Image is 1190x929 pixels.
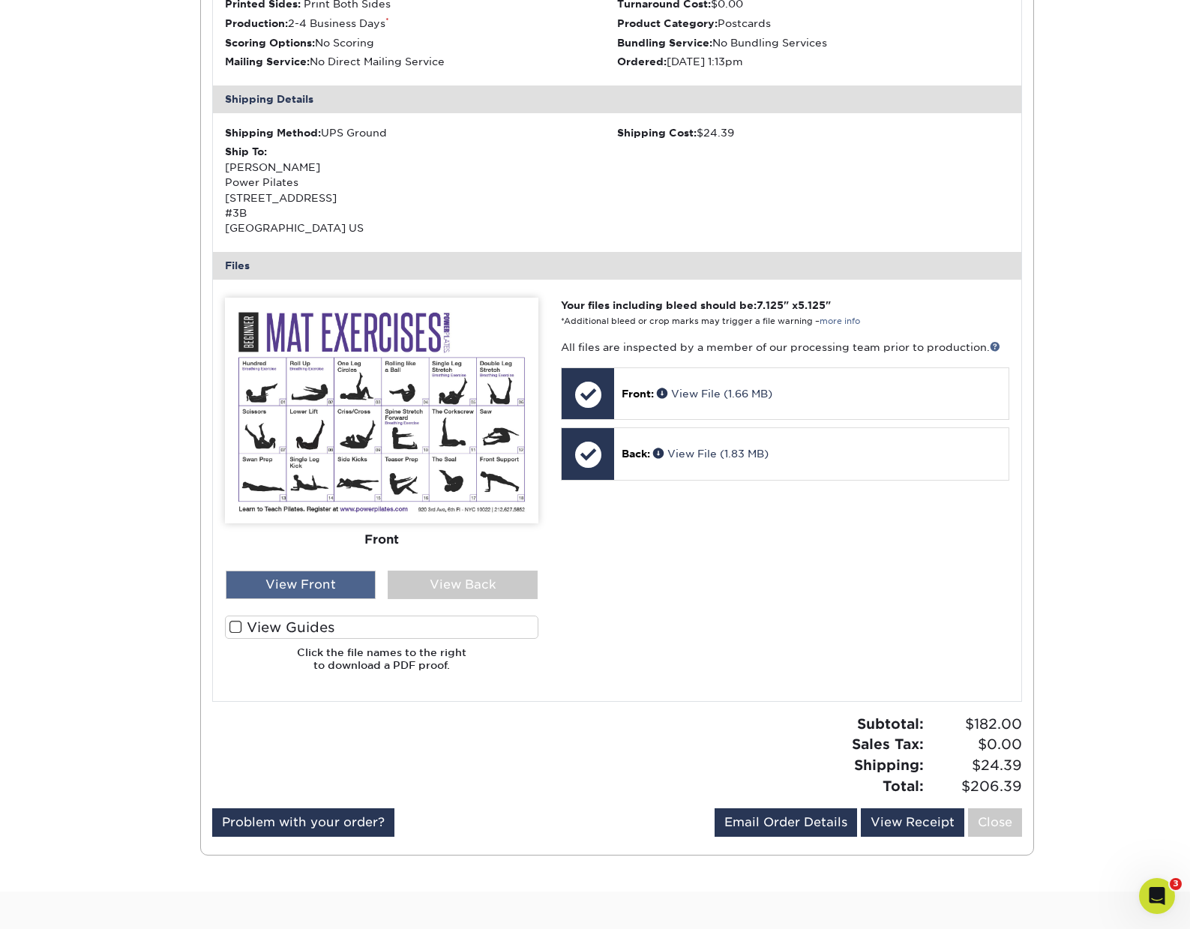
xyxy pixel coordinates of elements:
[622,448,650,460] span: Back:
[617,35,1009,50] li: No Bundling Services
[212,808,394,837] a: Problem with your order?
[225,127,321,139] strong: Shipping Method:
[798,299,826,311] span: 5.125
[225,616,538,639] label: View Guides
[1170,878,1182,890] span: 3
[225,55,310,67] strong: Mailing Service:
[820,316,860,326] a: more info
[225,16,617,31] li: 2-4 Business Days
[857,715,924,732] strong: Subtotal:
[622,388,654,400] span: Front:
[561,340,1009,355] p: All files are inspected by a member of our processing team prior to production.
[388,571,538,599] div: View Back
[561,316,860,326] small: *Additional bleed or crop marks may trigger a file warning –
[617,17,718,29] strong: Product Category:
[1139,878,1175,914] iframe: Intercom live chat
[928,755,1022,776] span: $24.39
[715,808,857,837] a: Email Order Details
[561,299,831,311] strong: Your files including bleed should be: " x "
[225,144,617,235] div: [PERSON_NAME] Power Pilates [STREET_ADDRESS] #3B [GEOGRAPHIC_DATA] US
[617,16,1009,31] li: Postcards
[657,388,772,400] a: View File (1.66 MB)
[883,778,924,794] strong: Total:
[225,54,617,69] li: No Direct Mailing Service
[617,54,1009,69] li: [DATE] 1:13pm
[617,125,1009,140] div: $24.39
[617,127,697,139] strong: Shipping Cost:
[928,734,1022,755] span: $0.00
[225,145,267,157] strong: Ship To:
[213,252,1021,279] div: Files
[225,125,617,140] div: UPS Ground
[968,808,1022,837] a: Close
[928,714,1022,735] span: $182.00
[225,37,315,49] strong: Scoring Options:
[854,757,924,773] strong: Shipping:
[225,523,538,556] div: Front
[617,55,667,67] strong: Ordered:
[928,776,1022,797] span: $206.39
[852,736,924,752] strong: Sales Tax:
[225,17,288,29] strong: Production:
[213,85,1021,112] div: Shipping Details
[225,35,617,50] li: No Scoring
[757,299,784,311] span: 7.125
[861,808,964,837] a: View Receipt
[225,646,538,683] h6: Click the file names to the right to download a PDF proof.
[617,37,712,49] strong: Bundling Service:
[226,571,376,599] div: View Front
[653,448,769,460] a: View File (1.83 MB)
